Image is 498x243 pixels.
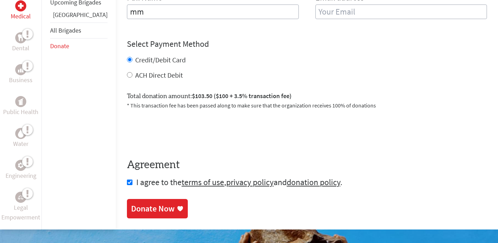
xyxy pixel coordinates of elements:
h4: Agreement [127,159,487,171]
span: I agree to the , and . [136,177,342,188]
a: [GEOGRAPHIC_DATA] [53,11,108,19]
input: Your Email [315,5,487,19]
p: Business [9,75,33,85]
a: EngineeringEngineering [6,160,36,181]
a: terms of use [182,177,224,188]
img: Water [18,130,24,138]
a: Donate Now [127,199,188,218]
p: Engineering [6,171,36,181]
label: Credit/Debit Card [135,55,186,64]
div: Engineering [15,160,26,171]
p: * This transaction fee has been passed along to make sure that the organization receives 100% of ... [127,101,487,110]
img: Business [18,67,24,72]
li: All Brigades [50,23,108,38]
a: WaterWater [13,128,28,149]
div: Legal Empowerment [15,192,26,203]
input: Enter Full Name [127,5,299,19]
div: Medical [15,0,26,11]
a: MedicalMedical [11,0,31,21]
a: BusinessBusiness [9,64,33,85]
div: Dental [15,32,26,43]
div: Business [15,64,26,75]
img: Dental [18,35,24,41]
label: ACH Direct Debit [135,71,183,79]
p: Public Health [3,107,38,117]
iframe: reCAPTCHA [127,118,232,145]
p: Legal Empowerment [1,203,40,222]
label: Total donation amount: [127,91,292,101]
img: Engineering [18,163,24,168]
p: Medical [11,11,31,21]
img: Legal Empowerment [18,195,24,199]
div: Water [15,128,26,139]
a: All Brigades [50,26,81,34]
span: $103.50 ($100 + 3.5% transaction fee) [192,92,292,100]
a: Public HealthPublic Health [3,96,38,117]
p: Water [13,139,28,149]
a: Donate [50,42,69,50]
a: donation policy [287,177,340,188]
img: Medical [18,3,24,9]
div: Public Health [15,96,26,107]
div: Donate Now [131,203,175,214]
img: Public Health [18,98,24,105]
li: Donate [50,38,108,54]
p: Dental [12,43,29,53]
a: DentalDental [12,32,29,53]
a: privacy policy [226,177,274,188]
li: Guatemala [50,10,108,23]
a: Legal EmpowermentLegal Empowerment [1,192,40,222]
h4: Select Payment Method [127,38,487,50]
